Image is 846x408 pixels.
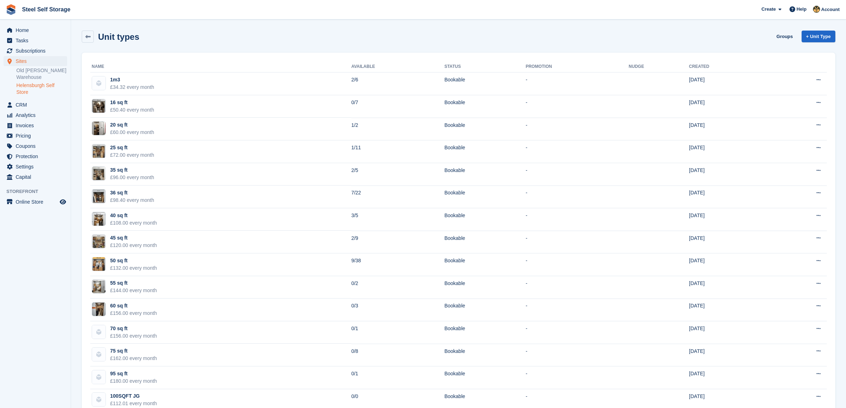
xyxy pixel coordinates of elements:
[689,231,769,253] td: [DATE]
[444,344,526,366] td: Bookable
[110,76,154,84] div: 1m3
[16,46,58,56] span: Subscriptions
[16,36,58,45] span: Tasks
[351,276,444,299] td: 0/2
[110,151,154,159] div: £72.00 every month
[6,4,16,15] img: stora-icon-8386f47178a22dfd0bd8f6a31ec36ba5ce8667c1dd55bd0f319d3a0aa187defe.svg
[821,6,840,13] span: Account
[4,131,67,141] a: menu
[444,95,526,118] td: Bookable
[526,140,629,163] td: -
[4,172,67,182] a: menu
[110,325,157,332] div: 70 sq ft
[813,6,820,13] img: James Steel
[526,276,629,299] td: -
[351,118,444,140] td: 1/2
[4,141,67,151] a: menu
[351,163,444,186] td: 2/5
[689,276,769,299] td: [DATE]
[16,141,58,151] span: Coupons
[16,100,58,110] span: CRM
[92,122,106,135] img: Gemini_Generated_Image_lafbzjlafbzjlafb.jpeg
[110,129,154,136] div: £60.00 every month
[110,370,157,377] div: 95 sq ft
[444,73,526,95] td: Bookable
[110,302,157,310] div: 60 sq ft
[4,25,67,35] a: menu
[444,186,526,208] td: Bookable
[110,144,154,151] div: 25 sq ft
[92,235,106,248] img: Gemini_Generated_Image_lafbzglafbzglafb.jpeg
[351,186,444,208] td: 7/22
[689,344,769,366] td: [DATE]
[444,299,526,321] td: Bookable
[92,76,106,90] img: blank-unit-type-icon-ffbac7b88ba66c5e286b0e438baccc4b9c83835d4c34f86887a83fc20ec27e7b.svg
[4,110,67,120] a: menu
[526,253,629,276] td: -
[4,162,67,172] a: menu
[689,321,769,344] td: [DATE]
[351,253,444,276] td: 9/38
[92,144,106,158] img: Gemini_Generated_Image_lafbzllafbzllafb.jpeg
[110,377,157,385] div: £180.00 every month
[4,151,67,161] a: menu
[4,46,67,56] a: menu
[110,197,154,204] div: £98.40 every month
[110,174,154,181] div: £96.00 every month
[110,310,157,317] div: £156.00 every month
[689,186,769,208] td: [DATE]
[16,197,58,207] span: Online Store
[689,118,769,140] td: [DATE]
[351,95,444,118] td: 0/7
[16,82,67,96] a: Helensburgh Self Store
[351,321,444,344] td: 0/1
[92,370,106,384] img: blank-unit-type-icon-ffbac7b88ba66c5e286b0e438baccc4b9c83835d4c34f86887a83fc20ec27e7b.svg
[797,6,807,13] span: Help
[526,344,629,366] td: -
[110,106,154,114] div: £50.40 every month
[526,61,629,73] th: Promotion
[110,189,154,197] div: 36 sq ft
[19,4,73,15] a: Steel Self Storage
[689,61,769,73] th: Created
[92,280,106,293] img: Gemini_Generated_Image_kp6tstkp6tstkp6t.jpeg
[761,6,776,13] span: Create
[351,344,444,366] td: 0/8
[4,100,67,110] a: menu
[351,231,444,253] td: 2/9
[110,257,157,264] div: 50 sq ft
[92,99,106,113] img: Gemini_Generated_Image_lafbzklafbzklafb.jpeg
[110,332,157,340] div: £156.00 every month
[526,186,629,208] td: -
[444,321,526,344] td: Bookable
[92,302,106,316] img: Gemini_Generated_Image_kp6tsukp6tsukp6t%20(2).jpeg
[526,118,629,140] td: -
[526,95,629,118] td: -
[351,61,444,73] th: Available
[689,95,769,118] td: [DATE]
[92,212,106,226] img: Gemini_Generated_Image_lafbzflafbzflafb.jpeg
[351,140,444,163] td: 1/11
[774,31,796,42] a: Groups
[110,287,157,294] div: £144.00 every month
[4,36,67,45] a: menu
[16,162,58,172] span: Settings
[16,110,58,120] span: Analytics
[689,163,769,186] td: [DATE]
[110,234,157,242] div: 45 sq ft
[444,61,526,73] th: Status
[526,321,629,344] td: -
[689,253,769,276] td: [DATE]
[351,208,444,231] td: 3/5
[92,325,106,339] img: blank-unit-type-icon-ffbac7b88ba66c5e286b0e438baccc4b9c83835d4c34f86887a83fc20ec27e7b.svg
[16,131,58,141] span: Pricing
[110,355,157,362] div: £162.00 every month
[444,163,526,186] td: Bookable
[351,366,444,389] td: 0/1
[16,172,58,182] span: Capital
[110,99,154,106] div: 16 sq ft
[110,400,157,407] div: £112.01 every month
[4,120,67,130] a: menu
[110,219,157,227] div: £108.00 every month
[526,231,629,253] td: -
